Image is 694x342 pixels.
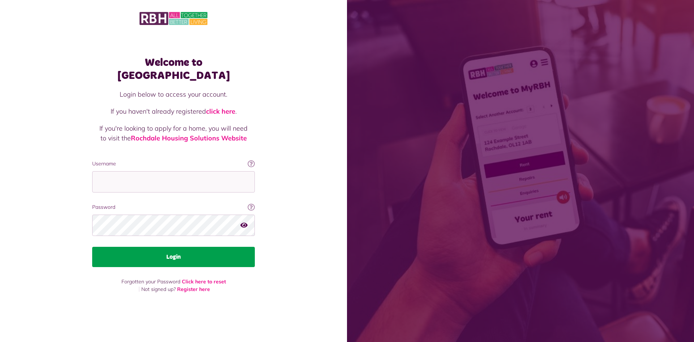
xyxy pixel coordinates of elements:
span: Not signed up? [141,286,176,292]
p: Login below to access your account. [99,89,248,99]
h1: Welcome to [GEOGRAPHIC_DATA] [92,56,255,82]
p: If you haven't already registered . [99,106,248,116]
a: click here [206,107,235,115]
label: Password [92,203,255,211]
label: Username [92,160,255,168]
a: Rochdale Housing Solutions Website [131,134,247,142]
a: Click here to reset [182,278,226,285]
button: Login [92,247,255,267]
a: Register here [177,286,210,292]
img: MyRBH [140,11,207,26]
p: If you're looking to apply for a home, you will need to visit the [99,123,248,143]
span: Forgotten your Password [121,278,180,285]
